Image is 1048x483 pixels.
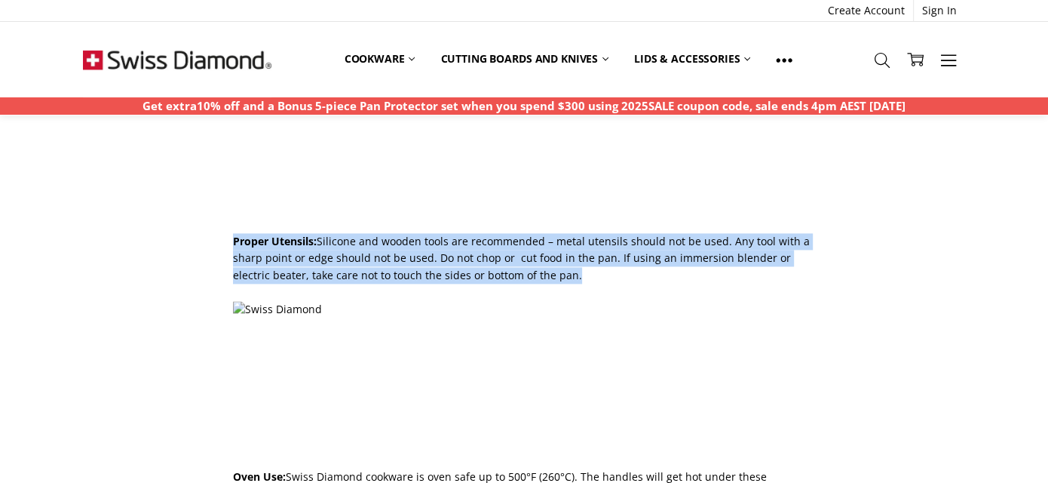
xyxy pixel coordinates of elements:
[332,42,428,75] a: Cookware
[83,22,271,97] img: Free Shipping On Every Order
[621,42,763,75] a: Lids & Accessories
[763,42,805,76] a: Show All
[142,97,906,115] p: Get extra10% off and a Bonus 5-piece Pan Protector set when you spend $300 using 2025SALE coupon ...
[427,42,621,75] a: Cutting boards and knives
[233,301,381,452] img: Swiss Diamond
[233,66,455,217] img: Swiss Diamond
[233,234,317,248] strong: Proper Utensils:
